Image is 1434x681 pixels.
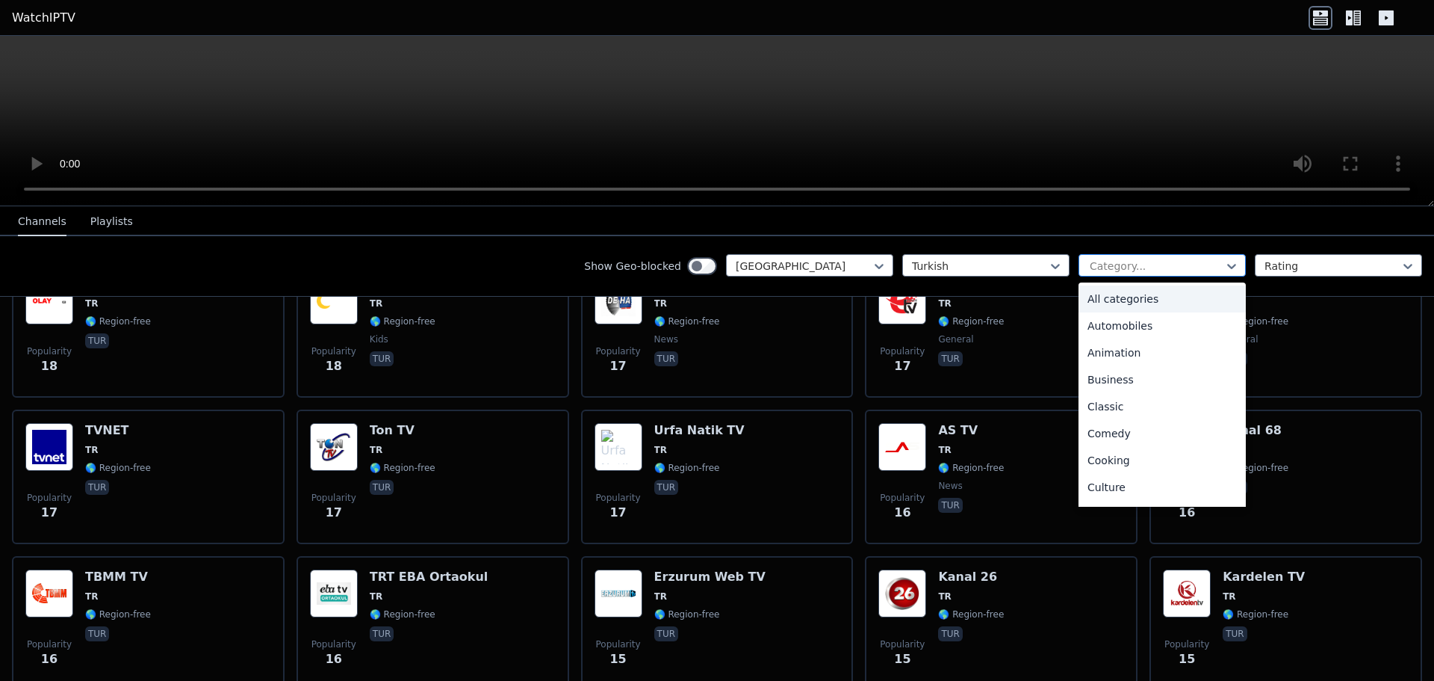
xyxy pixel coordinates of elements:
[609,650,626,668] span: 15
[370,351,394,366] p: tur
[1078,501,1246,528] div: Documentary
[938,444,951,456] span: TR
[41,357,58,375] span: 18
[654,591,667,603] span: TR
[85,315,151,327] span: 🌎 Region-free
[1223,462,1288,474] span: 🌎 Region-free
[654,333,678,345] span: news
[370,444,382,456] span: TR
[12,9,75,27] a: WatchIPTV
[311,492,356,504] span: Popularity
[85,333,109,348] p: tur
[938,626,962,641] p: tur
[654,298,667,309] span: TR
[654,423,745,438] h6: Urfa Natik TV
[27,492,72,504] span: Popularity
[894,357,910,375] span: 17
[938,480,962,492] span: news
[1179,650,1195,668] span: 15
[609,357,626,375] span: 17
[27,638,72,650] span: Popularity
[85,423,151,438] h6: TVNET
[880,345,925,357] span: Popularity
[85,608,151,620] span: 🌎 Region-free
[1223,591,1235,603] span: TR
[595,423,642,471] img: Urfa Natik TV
[595,277,642,324] img: Deha TV
[25,570,73,617] img: TBMM TV
[1223,423,1288,438] h6: Kanal 68
[1223,626,1247,641] p: tur
[370,480,394,495] p: tur
[1078,312,1246,339] div: Automobiles
[25,277,73,324] img: Konya Olay TV
[41,650,58,668] span: 16
[878,570,926,617] img: Kanal 26
[85,298,98,309] span: TR
[938,591,951,603] span: TR
[938,315,1004,327] span: 🌎 Region-free
[85,444,98,456] span: TR
[938,608,1004,620] span: 🌎 Region-free
[938,351,962,366] p: tur
[326,504,342,522] span: 17
[1078,286,1246,312] div: All categories
[938,298,951,309] span: TR
[310,423,358,471] img: Ton TV
[27,345,72,357] span: Popularity
[85,462,151,474] span: 🌎 Region-free
[938,498,962,513] p: tur
[1164,638,1209,650] span: Popularity
[41,504,58,522] span: 17
[1163,570,1211,617] img: Kardelen TV
[654,626,678,641] p: tur
[370,608,435,620] span: 🌎 Region-free
[85,570,151,585] h6: TBMM TV
[311,638,356,650] span: Popularity
[1223,315,1288,327] span: 🌎 Region-free
[1078,366,1246,393] div: Business
[595,570,642,617] img: Erzurum Web TV
[584,259,681,274] label: Show Geo-blocked
[938,462,1004,474] span: 🌎 Region-free
[370,423,435,438] h6: Ton TV
[878,423,926,471] img: AS TV
[370,315,435,327] span: 🌎 Region-free
[85,591,98,603] span: TR
[894,650,910,668] span: 15
[25,423,73,471] img: TVNET
[654,444,667,456] span: TR
[85,480,109,495] p: tur
[654,608,720,620] span: 🌎 Region-free
[90,208,133,236] button: Playlists
[654,570,766,585] h6: Erzurum Web TV
[878,277,926,324] img: ETV Kayseri
[654,315,720,327] span: 🌎 Region-free
[1223,570,1305,585] h6: Kardelen TV
[938,570,1004,585] h6: Kanal 26
[85,626,109,641] p: tur
[938,333,973,345] span: general
[310,277,358,324] img: TRT Diyanet Cocuk
[894,504,910,522] span: 16
[311,345,356,357] span: Popularity
[1078,474,1246,501] div: Culture
[326,357,342,375] span: 18
[370,298,382,309] span: TR
[1179,504,1195,522] span: 16
[370,333,388,345] span: kids
[1223,608,1288,620] span: 🌎 Region-free
[880,492,925,504] span: Popularity
[370,626,394,641] p: tur
[1078,339,1246,366] div: Animation
[596,638,641,650] span: Popularity
[370,591,382,603] span: TR
[370,462,435,474] span: 🌎 Region-free
[596,492,641,504] span: Popularity
[938,423,1004,438] h6: AS TV
[609,504,626,522] span: 17
[326,650,342,668] span: 16
[1078,447,1246,474] div: Cooking
[654,351,678,366] p: tur
[1078,393,1246,420] div: Classic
